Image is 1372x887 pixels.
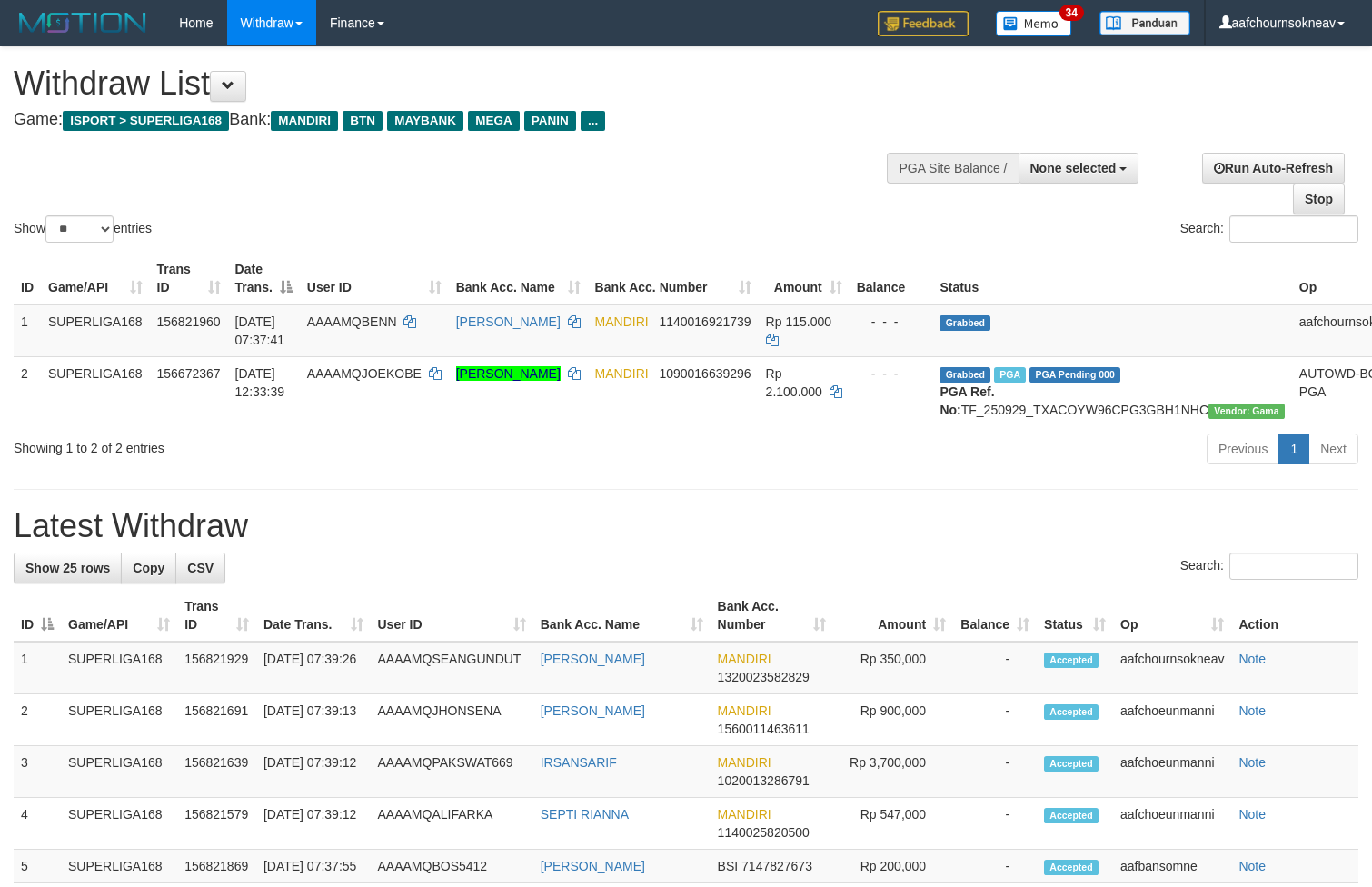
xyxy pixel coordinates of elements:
td: - [953,694,1037,746]
td: Rp 900,000 [833,694,953,746]
td: Rp 350,000 [833,642,953,694]
th: Game/API: activate to sort column ascending [41,253,150,304]
th: Amount: activate to sort column ascending [759,253,850,304]
span: Grabbed [940,367,990,383]
td: 5 [14,850,61,883]
label: Search: [1180,553,1358,580]
span: 156821960 [157,314,221,329]
span: Copy 7147827673 to clipboard [741,859,812,873]
span: Copy 1140025820500 to clipboard [718,825,810,840]
a: Note [1238,652,1266,666]
span: AAAAMQBENN [307,314,397,329]
span: [DATE] 12:33:39 [235,366,285,399]
th: User ID: activate to sort column ascending [300,253,449,304]
a: SEPTI RIANNA [541,807,629,822]
h1: Latest Withdraw [14,508,1358,544]
span: CSV [187,561,214,575]
td: 156821579 [177,798,256,850]
div: Showing 1 to 2 of 2 entries [14,432,558,457]
span: MANDIRI [718,703,771,718]
span: Copy 1020013286791 to clipboard [718,773,810,788]
td: - [953,850,1037,883]
td: SUPERLIGA168 [41,356,150,426]
span: Accepted [1044,860,1099,875]
img: MOTION_logo.png [14,9,152,36]
td: SUPERLIGA168 [61,694,177,746]
span: ISPORT > SUPERLIGA168 [63,111,229,131]
b: PGA Ref. No: [940,384,994,417]
th: Game/API: activate to sort column ascending [61,590,177,642]
a: [PERSON_NAME] [541,859,645,873]
span: Accepted [1044,808,1099,823]
a: Stop [1293,184,1345,214]
a: IRSANSARIF [541,755,617,770]
td: - [953,642,1037,694]
span: Copy 1320023582829 to clipboard [718,670,810,684]
a: Next [1308,434,1358,464]
input: Search: [1229,215,1358,243]
span: PGA Pending [1029,367,1120,383]
td: SUPERLIGA168 [61,798,177,850]
img: Feedback.jpg [878,11,969,36]
span: MANDIRI [271,111,338,131]
a: Run Auto-Refresh [1202,153,1345,184]
a: Note [1238,859,1266,873]
span: Accepted [1044,756,1099,772]
div: - - - [857,313,926,331]
th: Op: activate to sort column ascending [1113,590,1231,642]
label: Show entries [14,215,152,243]
td: 1 [14,304,41,357]
h1: Withdraw List [14,65,897,102]
th: Trans ID: activate to sort column ascending [150,253,228,304]
td: 156821869 [177,850,256,883]
h4: Game: Bank: [14,111,897,129]
th: Date Trans.: activate to sort column descending [228,253,300,304]
span: 156672367 [157,366,221,381]
td: Rp 3,700,000 [833,746,953,798]
span: [DATE] 07:37:41 [235,314,285,347]
td: - [953,746,1037,798]
th: Bank Acc. Name: activate to sort column ascending [449,253,588,304]
td: 2 [14,694,61,746]
span: Copy 1140016921739 to clipboard [659,314,751,329]
span: MANDIRI [595,366,649,381]
td: 1 [14,642,61,694]
a: Note [1238,703,1266,718]
span: Marked by aafsengchandara [994,367,1026,383]
span: Grabbed [940,315,990,331]
td: aafchoeunmanni [1113,798,1231,850]
span: MANDIRI [718,652,771,666]
td: SUPERLIGA168 [61,642,177,694]
td: AAAAMQPAKSWAT669 [371,746,533,798]
th: Trans ID: activate to sort column ascending [177,590,256,642]
label: Search: [1180,215,1358,243]
td: 2 [14,356,41,426]
td: Rp 200,000 [833,850,953,883]
div: PGA Site Balance / [887,153,1018,184]
th: Date Trans.: activate to sort column ascending [256,590,371,642]
td: [DATE] 07:39:12 [256,798,371,850]
a: Copy [121,553,176,583]
a: CSV [175,553,225,583]
th: ID [14,253,41,304]
th: Bank Acc. Name: activate to sort column ascending [533,590,711,642]
span: MANDIRI [718,755,771,770]
th: ID: activate to sort column descending [14,590,61,642]
span: Copy 1560011463611 to clipboard [718,722,810,736]
span: MAYBANK [387,111,463,131]
span: Show 25 rows [25,561,110,575]
td: 3 [14,746,61,798]
td: SUPERLIGA168 [61,850,177,883]
th: Action [1231,590,1358,642]
th: User ID: activate to sort column ascending [371,590,533,642]
span: None selected [1030,161,1117,175]
a: [PERSON_NAME] [456,366,561,381]
span: ... [581,111,605,131]
td: aafchournsokneav [1113,642,1231,694]
td: AAAAMQALIFARKA [371,798,533,850]
td: [DATE] 07:39:13 [256,694,371,746]
td: [DATE] 07:39:12 [256,746,371,798]
span: MEGA [468,111,520,131]
span: BSI [718,859,739,873]
th: Bank Acc. Number: activate to sort column ascending [588,253,759,304]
